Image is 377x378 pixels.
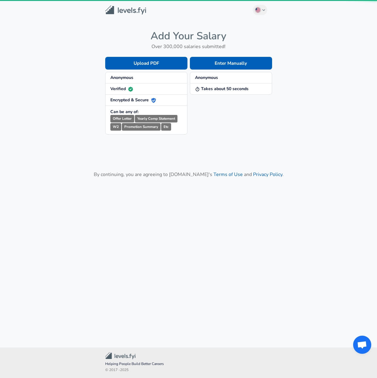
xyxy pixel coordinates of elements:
[195,75,218,80] strong: Anonymous
[161,123,171,131] small: Etc
[353,336,371,354] div: Open chat
[253,171,282,178] a: Privacy Policy
[110,75,133,80] strong: Anonymous
[110,123,121,131] small: W2
[195,86,249,92] strong: Takes about 50 seconds
[105,5,146,15] img: Levels.fyi
[253,5,267,15] button: English (US)
[110,109,138,115] strong: Can be any of:
[110,86,133,92] strong: Verified
[110,115,134,122] small: Offer Letter
[105,352,135,359] img: Levels.fyi Community
[255,8,260,12] img: English (US)
[122,123,161,131] small: Promotion Summary
[105,42,272,51] h6: Over 300,000 salaries submitted!
[105,57,187,70] button: Upload PDF
[190,57,272,70] button: Enter Manually
[135,115,177,122] small: Yearly Comp Statement
[110,97,156,103] strong: Encrypted & Secure
[213,171,243,178] a: Terms of Use
[105,361,272,367] span: Helping People Build Better Careers
[105,367,272,373] span: © 2017 - 2025
[105,30,272,42] h4: Add Your Salary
